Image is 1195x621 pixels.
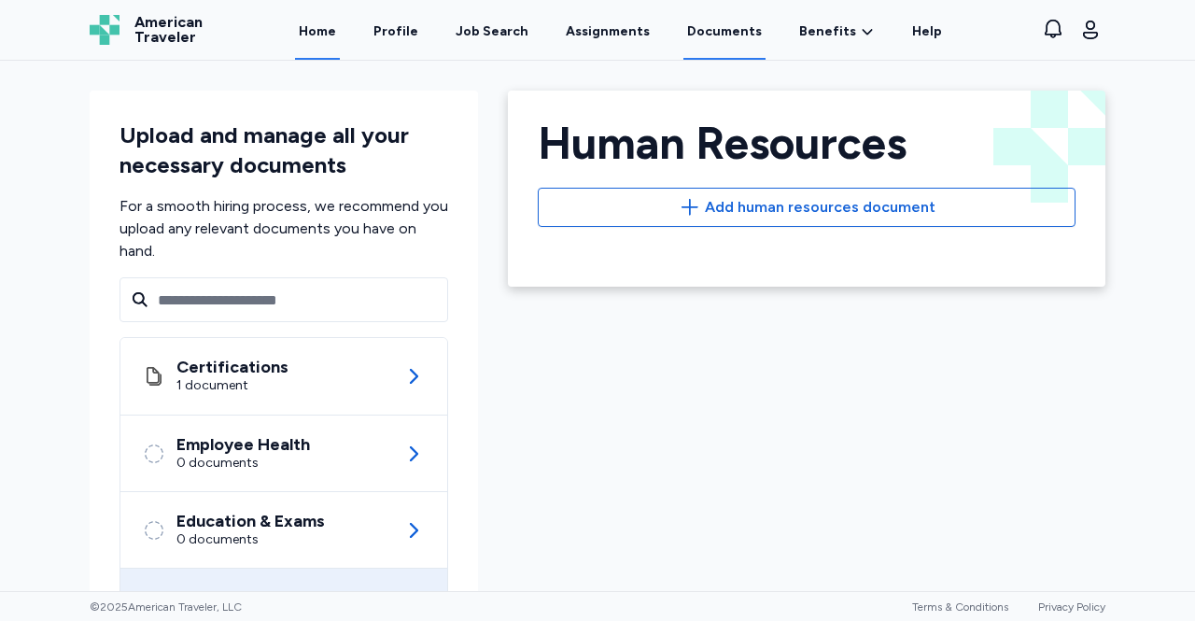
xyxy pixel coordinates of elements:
[912,600,1008,614] a: Terms & Conditions
[176,454,310,473] div: 0 documents
[176,358,288,376] div: Certifications
[538,188,1075,227] button: Add human resources document
[1038,600,1105,614] a: Privacy Policy
[456,22,528,41] div: Job Search
[799,22,875,41] a: Benefits
[90,600,242,614] span: © 2025 American Traveler, LLC
[119,120,448,180] div: Upload and manage all your necessary documents
[176,435,310,454] div: Employee Health
[134,15,203,45] span: American Traveler
[176,512,325,530] div: Education & Exams
[799,22,856,41] span: Benefits
[119,195,448,262] div: For a smooth hiring process, we recommend you upload any relevant documents you have on hand.
[683,2,766,60] a: Documents
[705,196,935,219] span: Add human resources document
[538,120,1075,165] div: Human Resources
[176,588,317,607] div: Human Resources
[176,530,325,549] div: 0 documents
[176,376,288,395] div: 1 document
[90,15,119,45] img: Logo
[295,2,340,60] a: Home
